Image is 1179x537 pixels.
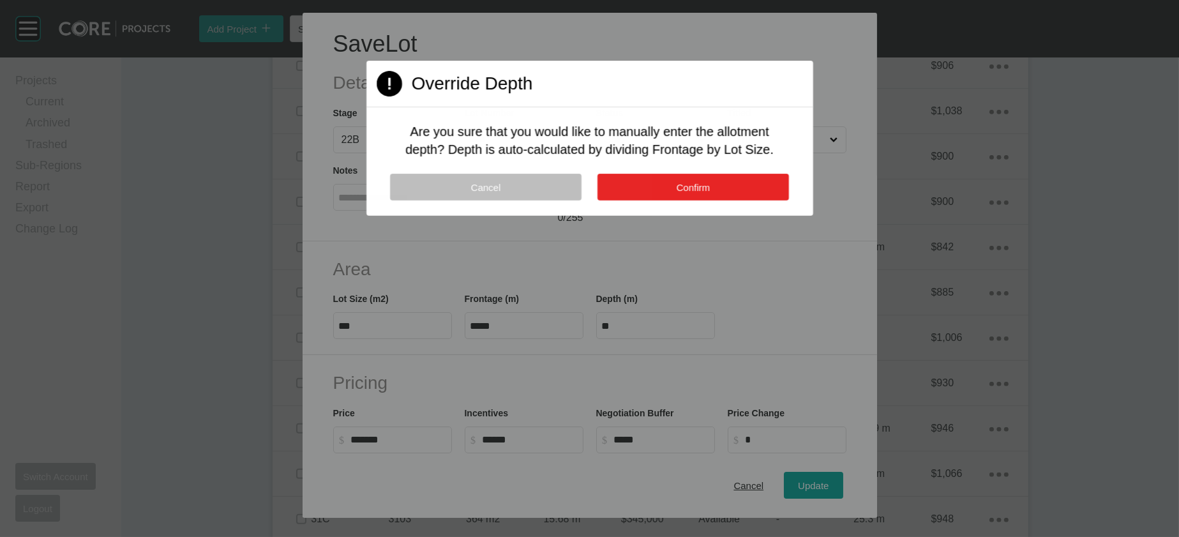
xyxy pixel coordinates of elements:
[412,71,533,96] h2: Override Depth
[390,174,582,200] button: Cancel
[397,123,783,158] p: Are you sure that you would like to manually enter the allotment depth? Depth is auto-calculated ...
[471,181,501,192] span: Cancel
[677,181,710,192] span: Confirm
[597,174,789,200] button: Confirm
